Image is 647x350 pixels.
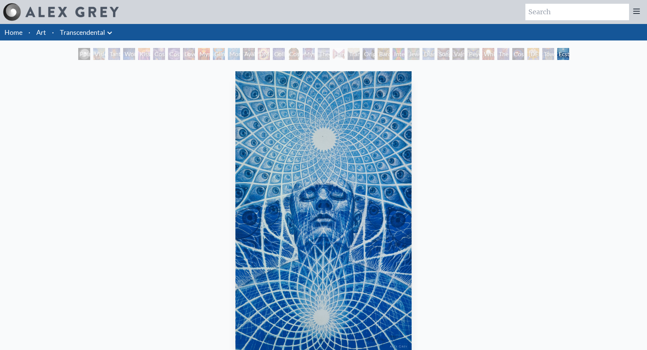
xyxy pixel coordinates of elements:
div: Hands that See [333,48,345,60]
input: Search [525,4,629,20]
div: Ecstasy [557,48,569,60]
div: Interbeing [393,48,405,60]
div: Cosmic Artist [168,48,180,60]
div: [DEMOGRAPHIC_DATA] [527,48,539,60]
div: Visionary Origin of Language [93,48,105,60]
div: DMT - The Spirit Molecule [258,48,270,60]
div: Cosmic Consciousness [512,48,524,60]
div: The Great Turn [497,48,509,60]
li: · [49,24,57,40]
div: Collective Vision [273,48,285,60]
div: Polar Unity Spiral [78,48,90,60]
div: Peyote Being [467,48,479,60]
div: Transfiguration [348,48,360,60]
a: Transcendental [60,27,105,37]
div: Wonder [123,48,135,60]
div: Cosmic Creativity [153,48,165,60]
a: Art [36,27,46,37]
div: Glimpsing the Empyrean [213,48,225,60]
div: Kiss of the [MEDICAL_DATA] [138,48,150,60]
div: Jewel Being [408,48,419,60]
div: Diamond Being [422,48,434,60]
div: Love is a Cosmic Force [183,48,195,60]
div: White Light [482,48,494,60]
div: Theologue [318,48,330,60]
li: · [25,24,33,40]
div: Vajra Being [452,48,464,60]
div: Song of Vajra Being [437,48,449,60]
div: Toward the One [542,48,554,60]
div: Ayahuasca Visitation [243,48,255,60]
div: Original Face [363,48,375,60]
a: Home [4,28,22,36]
div: Mysteriosa 2 [198,48,210,60]
div: Bardo Being [378,48,390,60]
div: Mystic Eye [303,48,315,60]
div: Monochord [228,48,240,60]
div: Cosmic [DEMOGRAPHIC_DATA] [288,48,300,60]
div: Tantra [108,48,120,60]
